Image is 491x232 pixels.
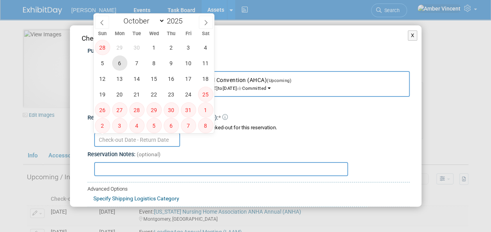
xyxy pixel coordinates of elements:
span: October 21, 2025 [129,87,145,102]
div: Advanced Options [87,186,410,193]
div: Choose the date range during which asset will be checked-out for this reservation. [94,124,410,132]
span: October 1, 2025 [146,40,162,55]
span: October 17, 2025 [181,71,196,86]
span: Mon [111,31,128,36]
span: October 15, 2025 [146,71,162,86]
span: October 13, 2025 [112,71,127,86]
span: (Upcoming) [267,78,291,83]
span: September 29, 2025 [112,40,127,55]
span: November 4, 2025 [129,118,145,133]
span: October 8, 2025 [146,55,162,71]
span: November 6, 2025 [164,118,179,133]
span: October 22, 2025 [146,87,162,102]
span: October 20, 2025 [112,87,127,102]
select: Month [120,16,165,26]
span: October 31, 2025 [181,102,196,118]
div: Purpose: [87,47,410,55]
button: American Health Care Association Annual Convention (AHCA)(Upcoming) [GEOGRAPHIC_DATA], [GEOGRAPHI... [101,71,410,97]
span: October 28, 2025 [129,102,145,118]
button: X [408,30,418,41]
span: Wed [145,31,162,36]
span: November 1, 2025 [198,102,213,118]
span: October 25, 2025 [198,87,213,102]
span: September 28, 2025 [95,40,110,55]
span: (optional) [137,151,161,157]
span: October 23, 2025 [164,87,179,102]
span: October 24, 2025 [181,87,196,102]
span: October 3, 2025 [181,40,196,55]
span: Fri [180,31,197,36]
input: Check-out Date - Return Date [94,133,180,147]
span: Tue [128,31,145,36]
span: Sat [197,31,214,36]
span: November 8, 2025 [198,118,213,133]
span: October 10, 2025 [181,55,196,71]
span: November 2, 2025 [95,118,110,133]
span: November 5, 2025 [146,118,162,133]
span: to [218,86,223,91]
span: Sun [94,31,111,36]
span: Reservation Notes: [87,151,136,158]
span: November 3, 2025 [112,118,127,133]
span: October 5, 2025 [95,55,110,71]
span: October 26, 2025 [95,102,110,118]
span: October 4, 2025 [198,40,213,55]
div: Reservation Period (Check-out Date - Return Date): [87,111,410,122]
span: October 29, 2025 [146,102,162,118]
span: October 11, 2025 [198,55,213,71]
span: October 9, 2025 [164,55,179,71]
span: October 6, 2025 [112,55,127,71]
span: Check-out / Reserve this Asset [82,34,174,42]
span: November 7, 2025 [181,118,196,133]
span: October 7, 2025 [129,55,145,71]
span: Thu [162,31,180,36]
span: October 12, 2025 [95,71,110,86]
input: Year [165,16,188,25]
span: October 27, 2025 [112,102,127,118]
span: October 16, 2025 [164,71,179,86]
span: September 30, 2025 [129,40,145,55]
a: Specify Shipping Logistics Category [93,195,179,202]
span: October 19, 2025 [95,87,110,102]
span: October 14, 2025 [129,71,145,86]
span: October 18, 2025 [198,71,213,86]
span: October 30, 2025 [164,102,179,118]
span: October 2, 2025 [164,40,179,55]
